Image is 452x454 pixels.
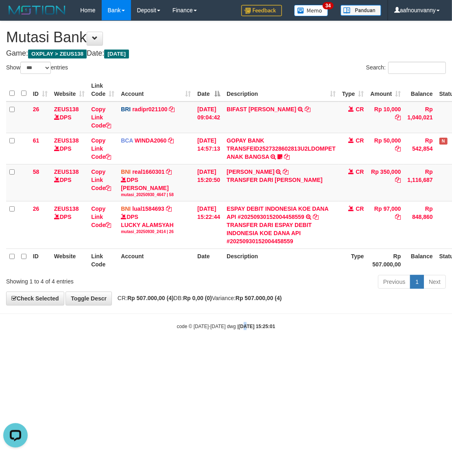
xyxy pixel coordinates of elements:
[121,213,191,235] div: DPS LUCKY ALAMSYAH
[183,295,212,301] strong: Rp 0,00 (0)
[54,205,79,212] a: ZEUS138
[227,205,328,220] a: ESPAY DEBIT INDONESIA KOE DANA API #20250930152004458559
[6,274,182,285] div: Showing 1 to 4 of 4 entries
[121,106,131,112] span: BRI
[6,50,446,58] h4: Game: Date:
[28,50,87,58] span: OXPLAY > ZEUS138
[169,106,175,112] a: Copy radipr021100 to clipboard
[410,275,424,289] a: 1
[30,78,51,102] th: ID: activate to sort column ascending
[177,324,275,329] small: code © [DATE]-[DATE] dwg |
[20,62,51,74] select: Showentries
[6,62,68,74] label: Show entries
[166,169,172,175] a: Copy real1660301 to clipboard
[132,106,167,112] a: radipr021100
[121,192,191,198] div: mutasi_20250930_4647 | 58
[223,249,339,272] th: Description
[118,249,194,272] th: Account
[238,324,275,329] strong: [DATE] 15:25:01
[166,205,172,212] a: Copy lual1584693 to clipboard
[404,164,436,201] td: Rp 1,116,687
[6,292,64,305] a: Check Selected
[194,201,223,249] td: [DATE] 15:22:44
[132,205,164,212] a: lual1584693
[121,169,131,175] span: BNI
[88,249,118,272] th: Link Code
[121,176,191,198] div: DPS [PERSON_NAME]
[168,137,174,144] a: Copy WINDA2060 to clipboard
[127,295,174,301] strong: Rp 507.000,00 (4)
[66,292,112,305] a: Toggle Descr
[367,133,404,164] td: Rp 50,000
[51,249,88,272] th: Website
[51,201,88,249] td: DPS
[395,145,401,152] a: Copy Rp 50,000 to clipboard
[194,102,223,133] td: [DATE] 09:04:42
[88,78,118,102] th: Link Code: activate to sort column ascending
[194,78,223,102] th: Date: activate to sort column descending
[33,106,39,112] span: 26
[194,133,223,164] td: [DATE] 14:57:13
[439,138,448,145] span: Has Note
[341,5,381,16] img: panduan.png
[388,62,446,74] input: Search:
[395,177,401,183] a: Copy Rp 350,000 to clipboard
[294,5,328,16] img: Button%20Memo.svg
[121,205,131,212] span: BNI
[367,164,404,201] td: Rp 350,000
[223,78,339,102] th: Description: activate to sort column ascending
[356,205,364,212] span: CR
[118,78,194,102] th: Account: activate to sort column ascending
[283,169,289,175] a: Copy RISKA DIANA SARI to clipboard
[404,133,436,164] td: Rp 542,854
[3,3,28,28] button: Open LiveChat chat widget
[6,29,446,45] h1: Mutasi Bank
[227,176,336,184] div: TRANSFER DARI [PERSON_NAME]
[91,137,111,160] a: Copy Link Code
[91,205,111,228] a: Copy Link Code
[378,275,411,289] a: Previous
[339,78,367,102] th: Type: activate to sort column ascending
[313,214,319,220] a: Copy ESPAY DEBIT INDONESIA KOE DANA API #20250930152004458559 to clipboard
[227,137,336,160] a: GOPAY BANK TRANSFEID2527328602813U2LDOMPET ANAK BANGSA
[323,2,334,9] span: 34
[51,78,88,102] th: Website: activate to sort column ascending
[404,78,436,102] th: Balance
[6,4,68,16] img: MOTION_logo.png
[91,106,111,129] a: Copy Link Code
[30,249,51,272] th: ID
[51,133,88,164] td: DPS
[54,169,79,175] a: ZEUS138
[227,106,296,112] a: BIFAST [PERSON_NAME]
[54,137,79,144] a: ZEUS138
[114,295,282,301] span: CR: DB: Variance:
[33,205,39,212] span: 26
[51,102,88,133] td: DPS
[404,102,436,133] td: Rp 1,040,021
[51,164,88,201] td: DPS
[367,201,404,249] td: Rp 97,000
[132,169,164,175] a: real1660301
[91,169,111,191] a: Copy Link Code
[135,137,167,144] a: WINDA2060
[367,102,404,133] td: Rp 10,000
[395,114,401,121] a: Copy Rp 10,000 to clipboard
[305,106,310,112] a: Copy BIFAST ERIKA S PAUN to clipboard
[367,78,404,102] th: Amount: activate to sort column ascending
[404,201,436,249] td: Rp 848,860
[121,229,191,235] div: mutasi_20250930_2414 | 26
[194,249,223,272] th: Date
[356,137,364,144] span: CR
[356,169,364,175] span: CR
[284,153,290,160] a: Copy GOPAY BANK TRANSFEID2527328602813U2LDOMPET ANAK BANGSA to clipboard
[227,169,274,175] a: [PERSON_NAME]
[121,137,133,144] span: BCA
[227,221,336,245] div: TRANSFER DARI ESPAY DEBIT INDONESIA KOE DANA API #20250930152004458559
[33,137,39,144] span: 61
[366,62,446,74] label: Search:
[236,295,282,301] strong: Rp 507.000,00 (4)
[339,249,367,272] th: Type
[356,106,364,112] span: CR
[241,5,282,16] img: Feedback.jpg
[194,164,223,201] td: [DATE] 15:20:50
